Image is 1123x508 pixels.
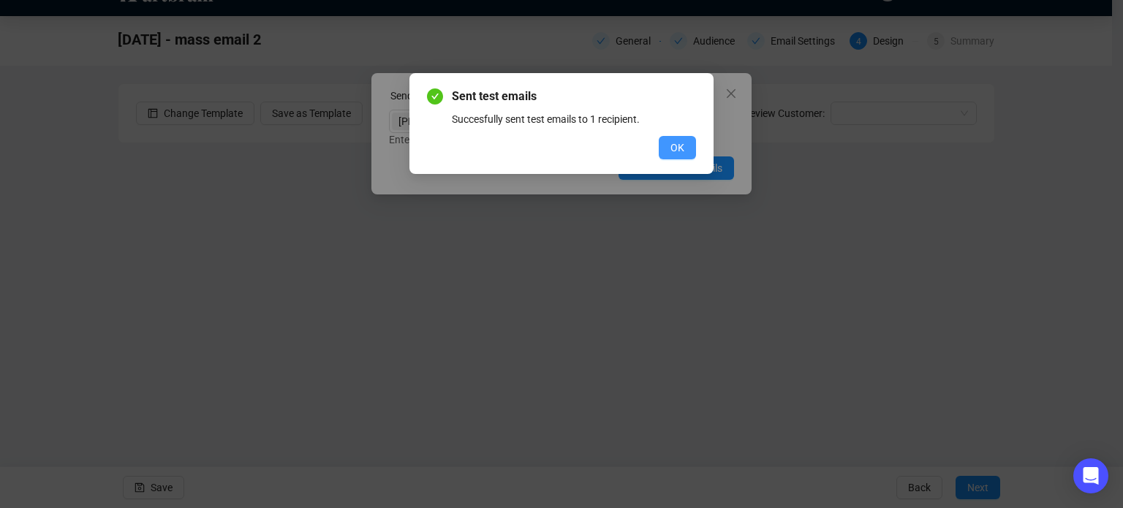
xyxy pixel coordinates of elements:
[452,111,696,127] div: Succesfully sent test emails to 1 recipient.
[659,136,696,159] button: OK
[427,88,443,105] span: check-circle
[452,88,696,105] span: Sent test emails
[670,140,684,156] span: OK
[1073,458,1108,493] div: Open Intercom Messenger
